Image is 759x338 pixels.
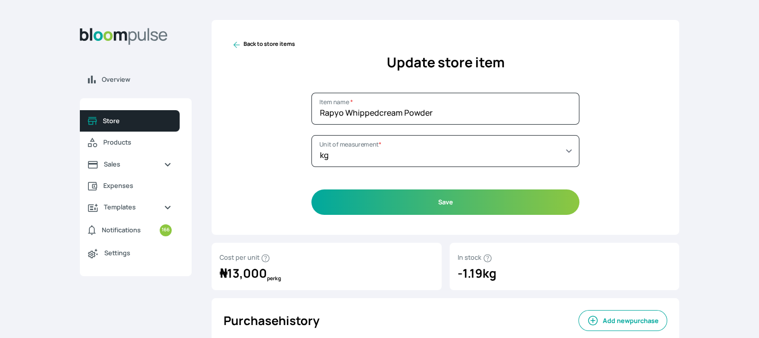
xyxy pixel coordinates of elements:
[220,265,227,281] span: ₦
[80,69,192,90] a: Overview
[220,265,267,281] span: 13,000
[103,138,172,147] span: Products
[80,154,180,175] a: Sales
[80,132,180,154] a: Products
[102,225,141,235] span: Notifications
[458,251,672,264] p: In stock
[104,160,156,169] span: Sales
[311,189,579,215] button: Save
[104,248,172,258] span: Settings
[80,242,180,264] a: Settings
[160,224,172,236] small: 166
[220,251,434,264] p: Cost per unit
[458,264,672,282] h2: -1.19 kg
[80,110,180,132] a: Store
[80,20,192,326] aside: Sidebar
[102,75,184,84] span: Overview
[80,175,180,196] a: Expenses
[103,116,172,126] span: Store
[267,275,281,282] small: per kg
[224,312,319,330] h2: Purchase history
[232,52,659,73] h2: Update store item
[80,28,168,45] img: Bloom Logo
[80,196,180,218] a: Templates
[104,202,156,212] span: Templates
[103,181,172,190] span: Expenses
[578,310,667,331] button: Add newpurchase
[80,218,180,242] a: Notifications166
[232,40,295,50] a: Back to store items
